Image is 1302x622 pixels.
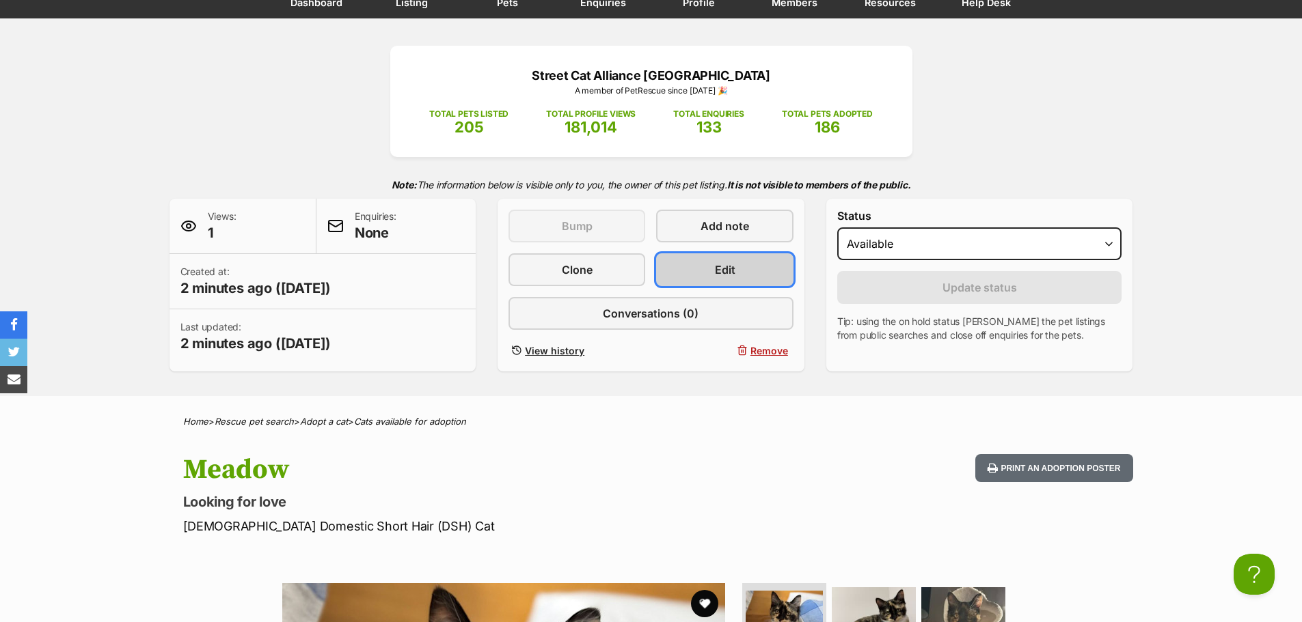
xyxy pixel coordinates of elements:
p: TOTAL PROFILE VIEWS [546,108,636,120]
a: Rescue pet search [215,416,294,427]
span: Conversations (0) [603,305,699,322]
label: Status [837,210,1122,222]
button: Bump [508,210,645,242]
button: favourite [691,590,718,617]
p: Created at: [180,265,331,298]
span: 205 [455,118,484,136]
a: Conversations (0) [508,297,794,330]
strong: It is not visible to members of the public. [727,179,911,190]
span: View history [525,343,584,358]
span: None [355,223,396,242]
a: Cats available for adoption [354,416,466,427]
span: Remove [750,343,788,358]
span: Edit [715,261,735,278]
h1: Meadow [183,454,761,485]
button: Remove [656,341,793,361]
span: Add note [701,218,749,234]
p: Street Cat Alliance [GEOGRAPHIC_DATA] [411,66,892,85]
p: Looking for love [183,492,761,511]
p: Enquiries: [355,210,396,242]
p: TOTAL PETS ADOPTED [782,108,873,120]
span: 186 [815,118,840,136]
span: 133 [696,118,722,136]
p: Last updated: [180,320,331,353]
div: > > > [149,416,1154,427]
p: [DEMOGRAPHIC_DATA] Domestic Short Hair (DSH) Cat [183,517,761,535]
p: TOTAL PETS LISTED [429,108,508,120]
span: 181,014 [565,118,617,136]
p: Views: [208,210,236,242]
iframe: Help Scout Beacon - Open [1234,554,1275,595]
p: A member of PetRescue since [DATE] 🎉 [411,85,892,97]
button: Update status [837,271,1122,304]
p: The information below is visible only to you, the owner of this pet listing. [169,171,1133,199]
strong: Note: [392,179,417,190]
span: 1 [208,223,236,242]
p: TOTAL ENQUIRIES [673,108,744,120]
a: Home [183,416,208,427]
button: Print an adoption poster [975,454,1133,482]
a: Clone [508,253,645,286]
span: Bump [562,218,593,234]
span: 2 minutes ago ([DATE]) [180,334,331,353]
span: Clone [562,261,593,278]
span: Update status [942,279,1017,296]
a: Edit [656,253,793,286]
a: Adopt a cat [300,416,348,427]
a: View history [508,341,645,361]
a: Add note [656,210,793,242]
p: Tip: using the on hold status [PERSON_NAME] the pet listings from public searches and close off e... [837,315,1122,342]
span: 2 minutes ago ([DATE]) [180,279,331,298]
